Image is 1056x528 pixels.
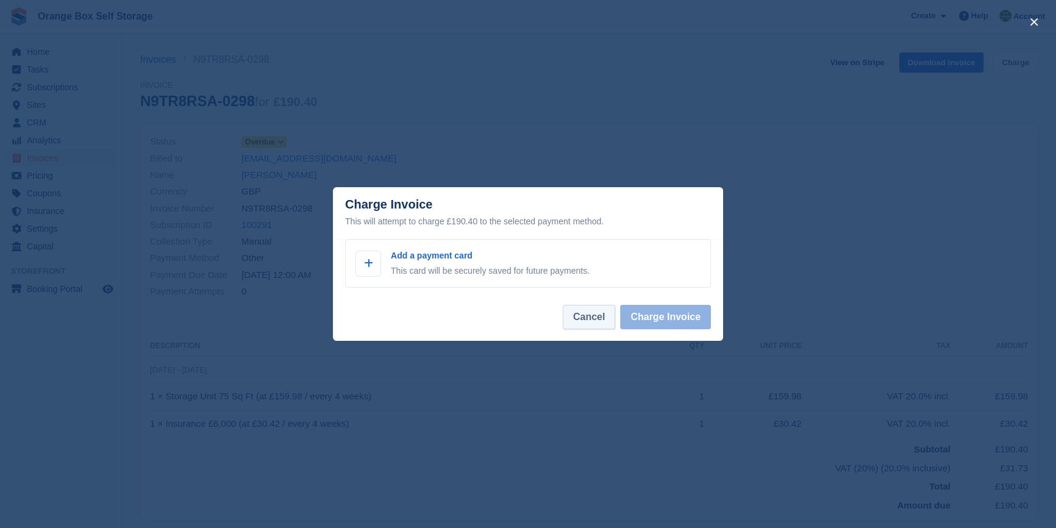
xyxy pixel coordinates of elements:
button: Cancel [563,305,615,329]
button: close [1024,12,1044,32]
p: Add a payment card [391,249,590,262]
button: Charge Invoice [620,305,711,329]
a: Add a payment card This card will be securely saved for future payments. [345,239,711,288]
p: This card will be securely saved for future payments. [391,265,590,277]
div: Charge Invoice [345,198,711,229]
div: This will attempt to charge £190.40 to the selected payment method. [345,214,711,229]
